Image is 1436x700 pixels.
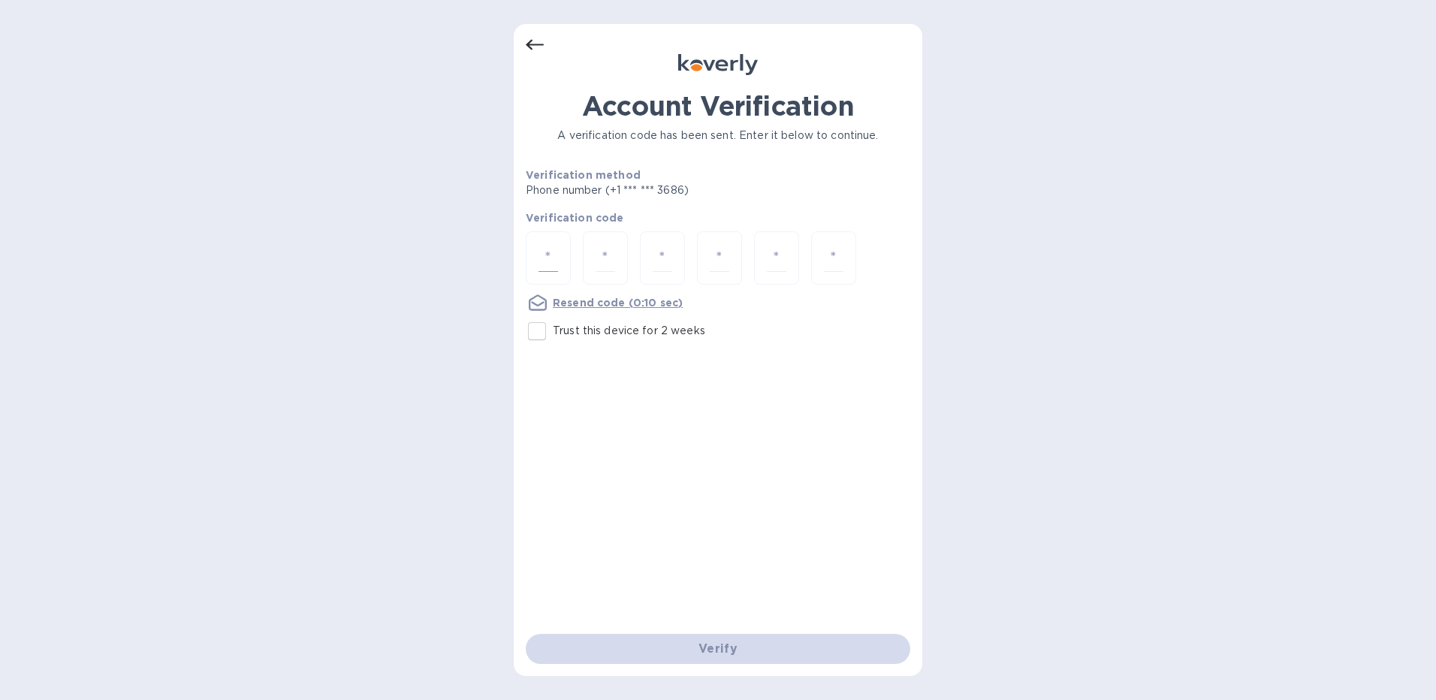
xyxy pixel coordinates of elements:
[526,183,804,198] p: Phone number (+1 *** *** 3686)
[526,90,910,122] h1: Account Verification
[553,323,705,339] p: Trust this device for 2 weeks
[553,297,683,309] u: Resend code (0:10 sec)
[526,210,910,225] p: Verification code
[526,128,910,143] p: A verification code has been sent. Enter it below to continue.
[526,169,641,181] b: Verification method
